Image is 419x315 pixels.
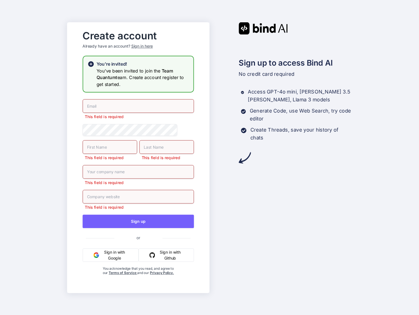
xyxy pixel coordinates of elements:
button: Sign up [82,215,194,228]
img: github [150,252,155,258]
div: You acknowledge that you read, and agree to our and our [101,266,175,288]
p: Access GPT-4o mini, [PERSON_NAME] 3.5 [PERSON_NAME], Llama 3 models [248,88,352,104]
p: Generate Code, use Web Search, try code editor [250,107,352,123]
img: google [94,252,99,258]
h2: You're invited! [97,61,189,67]
p: This field is required [82,204,194,210]
img: Bind AI logo [239,22,288,34]
input: First Name [82,140,137,154]
input: Email [82,99,194,113]
a: Terms of Service [109,271,137,275]
button: Sign in with Github [139,248,194,262]
h2: Create account [82,31,194,40]
a: Privacy Policy. [150,271,174,275]
p: Already have an account? [82,43,194,49]
p: This field is required [82,155,137,160]
p: This field is required [82,114,194,119]
p: Create Threads, save your history of chats [250,126,352,142]
p: This field is required [139,155,194,160]
h2: Sign up to access Bind AI [239,57,352,69]
input: Your company name [82,165,194,178]
input: Last Name [139,140,194,154]
input: Company website [82,190,194,203]
span: or [114,231,162,244]
h3: You've been invited to join the team. Create account register to get started. [97,67,189,87]
span: Team Quantum [97,68,173,80]
p: This field is required [82,179,194,185]
button: Sign in with Google [82,248,138,262]
div: Sign in here [131,43,153,49]
img: arrow [239,152,251,164]
p: No credit card required [239,70,352,78]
